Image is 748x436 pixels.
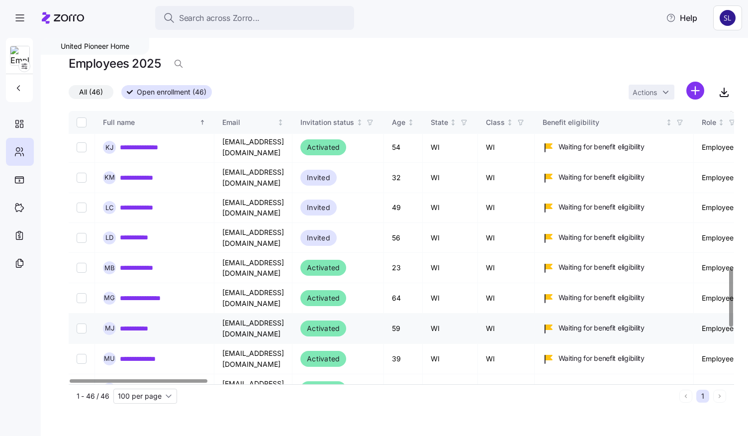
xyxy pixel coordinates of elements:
[694,132,746,163] td: Employee
[718,119,725,126] div: Not sorted
[155,6,354,30] button: Search across Zorro...
[77,173,87,183] input: Select record 26
[423,374,478,405] td: WI
[307,202,330,214] span: Invited
[103,117,197,128] div: Full name
[104,295,115,301] span: M G
[694,314,746,344] td: Employee
[384,193,423,223] td: 49
[105,234,113,241] span: L D
[392,117,405,128] div: Age
[702,117,716,128] div: Role
[104,174,115,181] span: K M
[559,293,645,303] span: Waiting for benefit eligibility
[214,163,292,193] td: [EMAIL_ADDRESS][DOMAIN_NAME]
[104,355,115,362] span: M U
[77,142,87,152] input: Select record 25
[300,117,354,128] div: Invitation status
[478,193,535,223] td: WI
[384,344,423,374] td: 39
[694,283,746,313] td: Employee
[105,325,114,331] span: M J
[478,374,535,405] td: WI
[407,119,414,126] div: Not sorted
[423,132,478,163] td: WI
[559,262,645,272] span: Waiting for benefit eligibility
[506,119,513,126] div: Not sorted
[694,344,746,374] td: Employee
[694,223,746,253] td: Employee
[214,314,292,344] td: [EMAIL_ADDRESS][DOMAIN_NAME]
[214,344,292,374] td: [EMAIL_ADDRESS][DOMAIN_NAME]
[478,132,535,163] td: WI
[137,86,206,99] span: Open enrollment (46)
[559,323,645,333] span: Waiting for benefit eligibility
[384,111,423,134] th: AgeNot sorted
[41,38,149,55] div: United Pioneer Home
[696,390,709,403] button: 1
[559,202,645,212] span: Waiting for benefit eligibility
[307,141,340,153] span: Activated
[423,344,478,374] td: WI
[559,142,645,152] span: Waiting for benefit eligibility
[277,119,284,126] div: Not sorted
[679,390,692,403] button: Previous page
[559,353,645,363] span: Waiting for benefit eligibility
[214,374,292,405] td: [EMAIL_ADDRESS][DOMAIN_NAME]
[658,8,705,28] button: Help
[478,253,535,283] td: WI
[666,12,697,24] span: Help
[292,111,384,134] th: Invitation statusNot sorted
[214,253,292,283] td: [EMAIL_ADDRESS][DOMAIN_NAME]
[307,262,340,274] span: Activated
[356,119,363,126] div: Not sorted
[307,232,330,244] span: Invited
[105,144,113,151] span: K J
[199,119,206,126] div: Sorted ascending
[423,223,478,253] td: WI
[384,283,423,313] td: 64
[423,193,478,223] td: WI
[478,344,535,374] td: WI
[77,203,87,213] input: Select record 27
[633,89,657,96] span: Actions
[104,265,115,271] span: M B
[77,233,87,243] input: Select record 28
[95,111,214,134] th: Full nameSorted ascending
[478,223,535,253] td: WI
[384,374,423,405] td: 55
[423,111,478,134] th: StateNot sorted
[307,353,340,365] span: Activated
[222,117,276,128] div: Email
[10,46,29,66] img: Employer logo
[105,205,114,211] span: L C
[384,314,423,344] td: 59
[694,193,746,223] td: Employee
[214,223,292,253] td: [EMAIL_ADDRESS][DOMAIN_NAME]
[77,293,87,303] input: Select record 30
[486,117,505,128] div: Class
[478,283,535,313] td: WI
[77,384,87,394] input: Select record 33
[214,283,292,313] td: [EMAIL_ADDRESS][DOMAIN_NAME]
[79,86,103,99] span: All (46)
[307,172,330,184] span: Invited
[686,82,704,100] svg: add icon
[423,314,478,344] td: WI
[694,253,746,283] td: Employee
[384,223,423,253] td: 56
[307,323,340,334] span: Activated
[478,111,535,134] th: ClassNot sorted
[384,132,423,163] td: 54
[694,374,746,405] td: Employee
[77,324,87,333] input: Select record 31
[214,111,292,134] th: EmailNot sorted
[559,172,645,182] span: Waiting for benefit eligibility
[423,283,478,313] td: WI
[69,56,161,71] h1: Employees 2025
[77,354,87,364] input: Select record 32
[713,390,726,403] button: Next page
[77,391,109,401] span: 1 - 46 / 46
[720,10,736,26] img: 9541d6806b9e2684641ca7bfe3afc45a
[179,12,260,24] span: Search across Zorro...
